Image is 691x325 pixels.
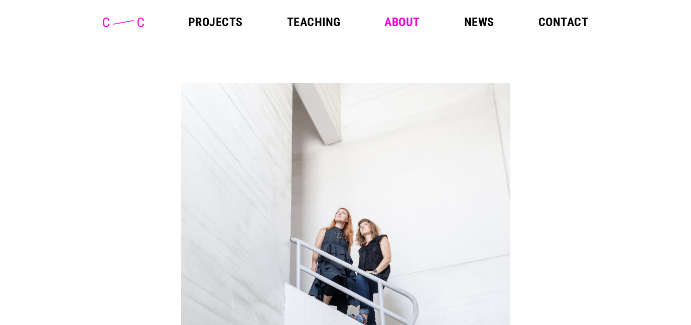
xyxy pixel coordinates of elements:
[188,16,243,28] a: Projects
[384,16,420,28] a: About
[464,16,494,28] a: News
[287,16,341,28] a: Teaching
[188,16,588,28] nav: Main Menu
[538,16,588,28] a: Contact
